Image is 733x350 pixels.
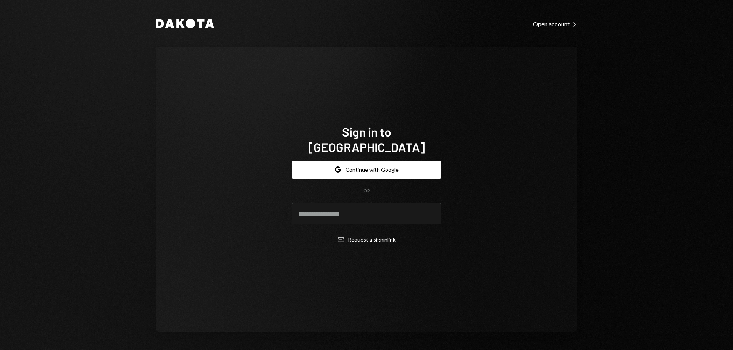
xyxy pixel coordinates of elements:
[292,124,441,155] h1: Sign in to [GEOGRAPHIC_DATA]
[292,231,441,248] button: Request a signinlink
[363,188,370,194] div: OR
[533,20,577,28] div: Open account
[426,209,435,218] keeper-lock: Open Keeper Popup
[292,161,441,179] button: Continue with Google
[533,19,577,28] a: Open account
